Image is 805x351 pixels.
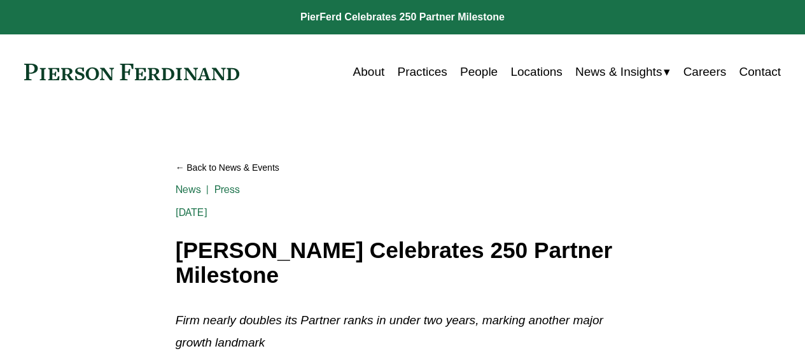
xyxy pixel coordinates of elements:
[214,183,241,196] a: Press
[176,206,207,218] span: [DATE]
[460,60,498,84] a: People
[176,238,629,287] h1: [PERSON_NAME] Celebrates 250 Partner Milestone
[176,313,606,348] em: Firm nearly doubles its Partner ranks in under two years, marking another major growth landmark
[575,61,662,83] span: News & Insights
[575,60,670,84] a: folder dropdown
[683,60,727,84] a: Careers
[739,60,781,84] a: Contact
[510,60,562,84] a: Locations
[398,60,447,84] a: Practices
[176,157,629,178] a: Back to News & Events
[176,183,202,196] a: News
[353,60,385,84] a: About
